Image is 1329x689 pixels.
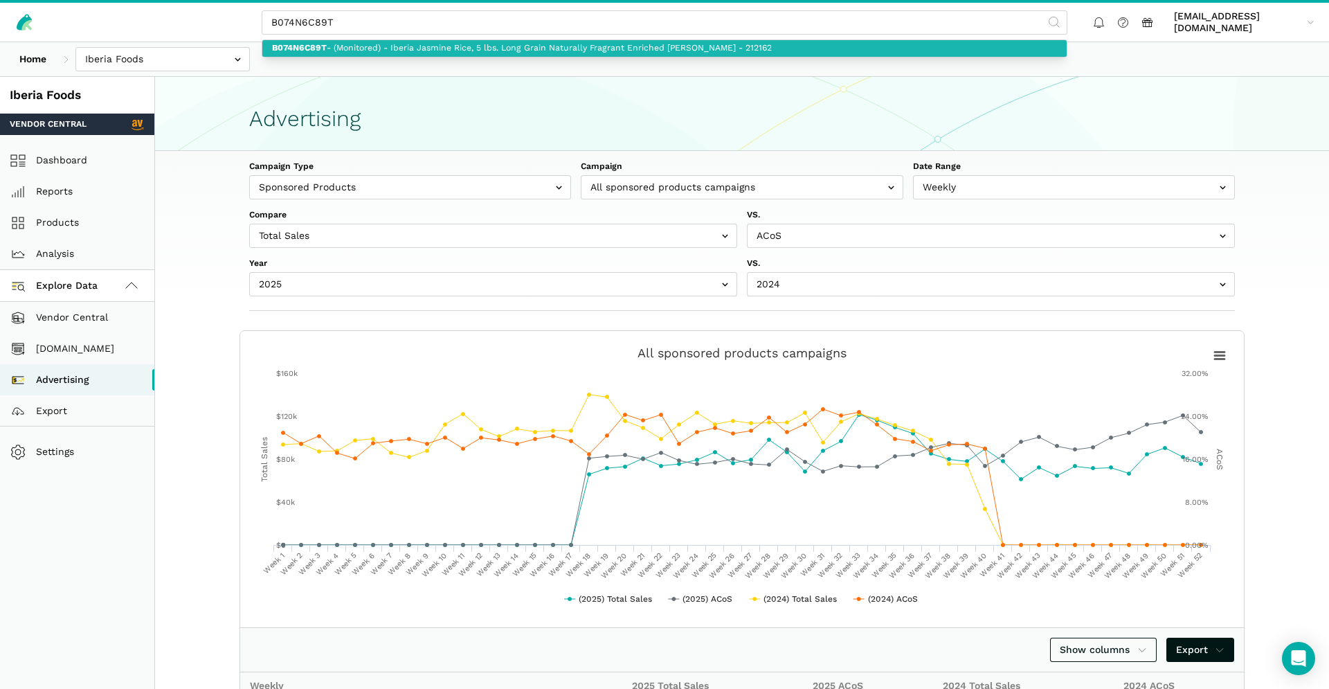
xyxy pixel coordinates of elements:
tspan: Week 12 [457,551,485,579]
tspan: Week 25 [690,551,718,580]
tspan: Week 17 [547,551,575,579]
text: 8.00% [1185,498,1208,507]
tspan: Week 51 [1159,551,1186,579]
tspan: Week 38 [923,551,952,580]
input: Find product by ASIN, name, or model number [262,10,1067,35]
tspan: Week 7 [369,551,395,577]
div: Open Intercom Messenger [1282,642,1315,675]
tspan: Week 32 [816,551,844,580]
span: Show columns [1060,643,1147,657]
tspan: Week 42 [995,551,1024,580]
tspan: Week 47 [1086,551,1114,580]
tspan: Week 22 [636,551,664,580]
div: Iberia Foods [10,87,145,104]
tspan: Week 20 [599,551,629,580]
input: Sponsored Products [249,175,571,199]
tspan: Week 19 [582,551,610,579]
a: - (Monitored) - Iberia Jasmine Rice, 5 lbs. Long Grain Naturally Fragrant Enriched [PERSON_NAME] ... [262,40,1067,57]
span: Vendor Central [10,118,87,131]
a: [EMAIL_ADDRESS][DOMAIN_NAME] [1169,8,1319,37]
label: Campaign [581,161,903,173]
input: Iberia Foods [75,47,250,71]
tspan: Week 46 [1067,551,1096,580]
tspan: Week 35 [870,551,898,580]
tspan: Week 4 [314,551,340,577]
tspan: Week 29 [761,551,790,580]
text: $40k [276,498,295,507]
tspan: Week 1 [262,551,286,575]
text: 16.00% [1182,455,1208,464]
tspan: Week 28 [743,551,772,580]
tspan: Week 30 [779,551,808,580]
tspan: (2024) Total Sales [763,594,837,604]
tspan: Week 10 [420,551,448,579]
text: $80k [276,455,295,464]
input: Total Sales [249,224,737,248]
tspan: Week 40 [959,551,988,580]
tspan: Week 44 [1031,551,1060,580]
text: 32.00% [1182,369,1208,378]
a: Show columns [1050,638,1157,662]
tspan: Week 36 [887,551,916,580]
label: Compare [249,209,737,222]
tspan: Week 39 [941,551,970,580]
tspan: Week 31 [799,551,826,579]
tspan: (2025) Total Sales [579,594,652,604]
tspan: All sponsored products campaigns [638,346,847,360]
tspan: Week 16 [528,551,556,579]
tspan: Week 26 [707,551,736,580]
tspan: Week 23 [654,551,682,580]
tspan: Week 11 [440,551,467,578]
text: $0 [276,541,286,550]
tspan: Week 52 [1176,551,1204,580]
text: 24.00% [1181,412,1208,421]
tspan: Week 49 [1121,551,1150,580]
label: Year [249,258,737,270]
input: All sponsored products campaigns [581,175,903,199]
tspan: Week 3 [297,551,323,577]
input: 2025 [249,272,737,296]
tspan: Week 33 [834,551,862,580]
input: 2024 [747,272,1235,296]
tspan: Week 21 [619,551,647,579]
text: 0.00% [1185,541,1208,550]
tspan: Week 24 [671,551,700,580]
strong: B074N6C89T [272,43,327,53]
tspan: Week 5 [333,551,359,577]
tspan: Week 45 [1049,551,1078,580]
tspan: Week 13 [475,551,503,579]
tspan: Week 37 [906,551,934,580]
tspan: Week 9 [404,551,430,577]
tspan: ACoS [1215,449,1224,470]
label: VS. [747,209,1235,222]
input: Weekly [913,175,1235,199]
text: $160k [276,369,298,378]
input: ACoS [747,224,1235,248]
tspan: Week 43 [1013,551,1042,580]
a: Export [1166,638,1235,662]
span: Explore Data [15,278,98,294]
tspan: Week 14 [492,551,520,579]
a: Home [10,47,56,71]
label: Date Range [913,161,1235,173]
tspan: Week 6 [350,551,376,577]
tspan: Week 34 [851,551,880,580]
tspan: (2025) ACoS [682,594,732,604]
tspan: Week 50 [1139,551,1168,580]
span: [EMAIL_ADDRESS][DOMAIN_NAME] [1174,10,1302,35]
label: VS. [747,258,1235,270]
tspan: Week 15 [511,551,539,579]
tspan: Week 8 [386,551,412,577]
text: $120k [276,412,297,421]
span: Export [1176,643,1225,657]
tspan: Week 41 [978,551,1006,579]
tspan: Week 27 [726,551,754,580]
h1: Advertising [249,107,1235,131]
label: Campaign Type [249,161,571,173]
tspan: Week 2 [279,551,305,577]
tspan: (2024) ACoS [868,594,918,604]
tspan: Week 18 [564,551,592,579]
tspan: Total Sales [260,437,269,482]
tspan: Week 48 [1103,551,1132,580]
